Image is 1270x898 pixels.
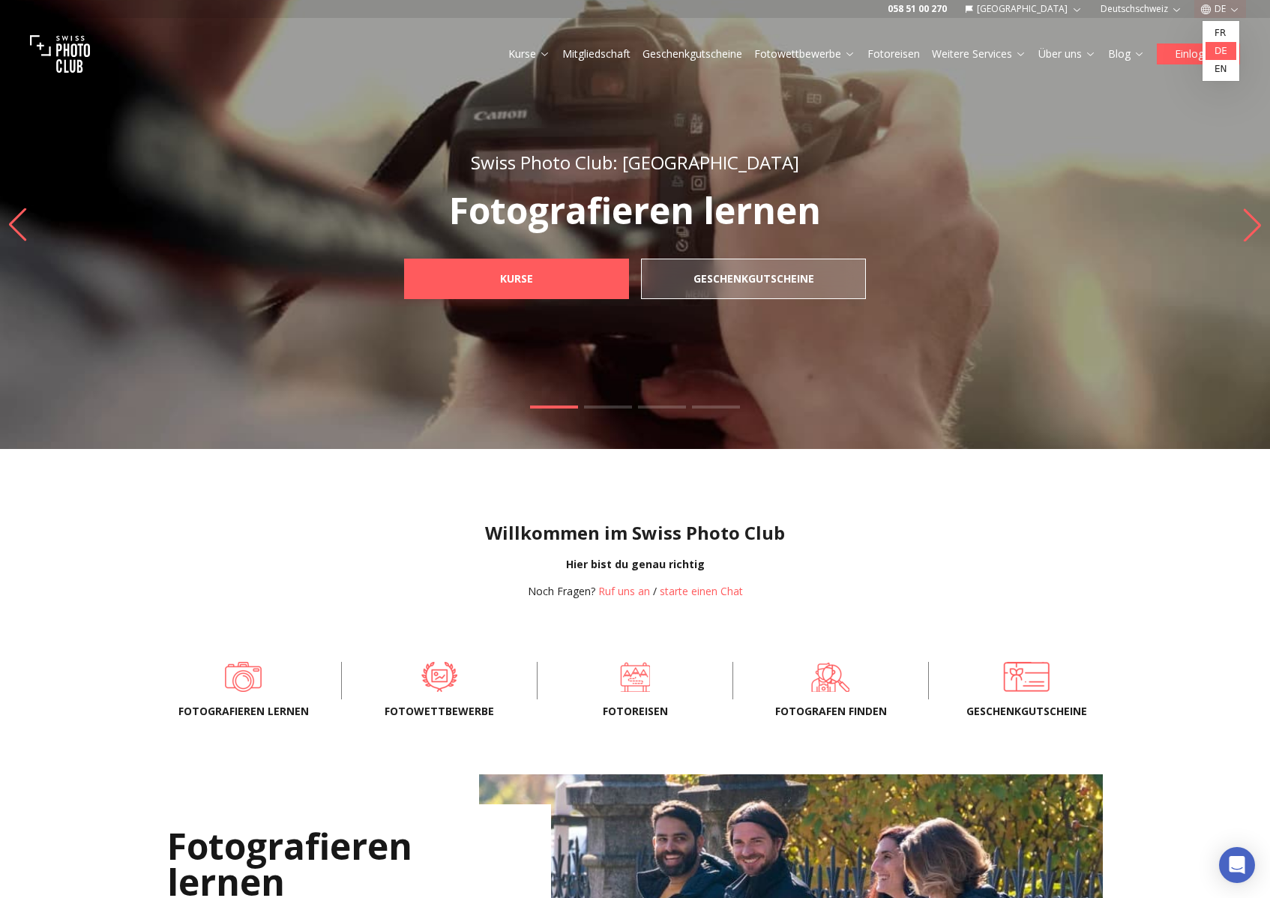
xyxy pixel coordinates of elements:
span: Swiss Photo Club: [GEOGRAPHIC_DATA] [471,150,799,175]
button: Blog [1102,43,1151,64]
a: de [1206,42,1236,60]
b: Geschenkgutscheine [693,271,814,286]
a: Kurse [404,259,629,299]
a: fr [1206,24,1236,42]
a: Fotografen finden [757,662,904,692]
span: Fotowettbewerbe [366,704,513,719]
button: Über uns [1032,43,1102,64]
a: Fotowettbewerbe [754,46,855,61]
button: Weitere Services [926,43,1032,64]
a: Über uns [1038,46,1096,61]
button: Einloggen [1157,43,1240,64]
a: Ruf uns an [598,584,650,598]
a: Fotowettbewerbe [366,662,513,692]
a: Weitere Services [932,46,1026,61]
button: Geschenkgutscheine [636,43,748,64]
a: 058 51 00 270 [888,3,947,15]
div: Hier bist du genau richtig [12,557,1258,572]
a: Geschenkgutscheine [953,662,1100,692]
h1: Willkommen im Swiss Photo Club [12,521,1258,545]
a: Blog [1108,46,1145,61]
button: Fotowettbewerbe [748,43,861,64]
button: Mitgliedschaft [556,43,636,64]
button: starte einen Chat [660,584,743,599]
a: Geschenkgutscheine [642,46,742,61]
a: Kurse [508,46,550,61]
span: Fotografen finden [757,704,904,719]
button: Kurse [502,43,556,64]
b: Kurse [500,271,533,286]
span: Geschenkgutscheine [953,704,1100,719]
a: Mitgliedschaft [562,46,631,61]
button: Fotoreisen [861,43,926,64]
a: Fotoreisen [562,662,708,692]
a: Geschenkgutscheine [641,259,866,299]
div: / [528,584,743,599]
span: Noch Fragen? [528,584,595,598]
div: DE [1203,21,1239,81]
img: Swiss photo club [30,24,90,84]
span: Fotografieren lernen [170,704,317,719]
a: Fotoreisen [867,46,920,61]
span: Fotoreisen [562,704,708,719]
a: en [1206,60,1236,78]
a: Fotografieren lernen [170,662,317,692]
div: Open Intercom Messenger [1219,847,1255,883]
p: Fotografieren lernen [371,193,899,229]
